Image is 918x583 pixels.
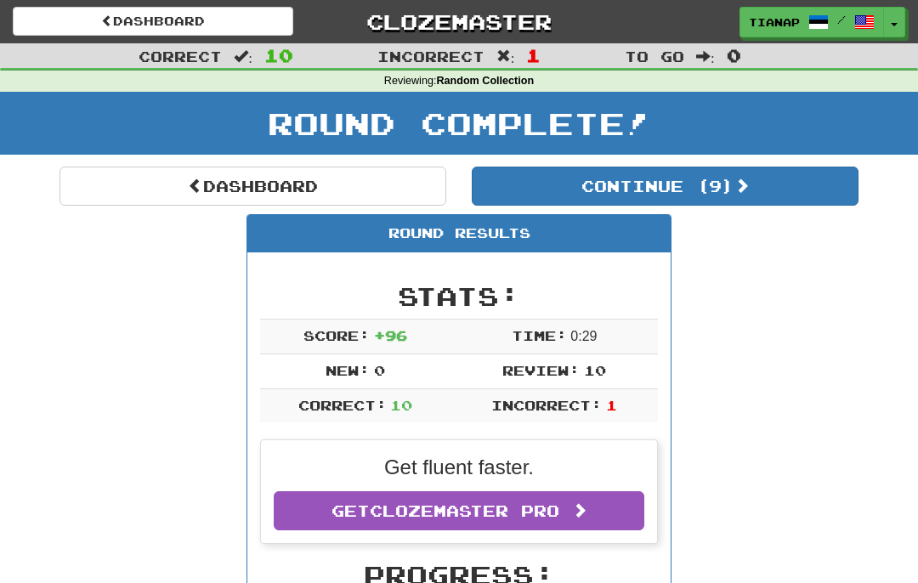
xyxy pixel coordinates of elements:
[6,106,912,140] h1: Round Complete!
[274,491,644,530] a: GetClozemaster Pro
[298,397,387,413] span: Correct:
[234,49,252,64] span: :
[570,329,597,343] span: 0 : 29
[260,282,658,310] h2: Stats:
[727,45,741,65] span: 0
[374,327,407,343] span: + 96
[390,397,412,413] span: 10
[264,45,293,65] span: 10
[472,167,858,206] button: Continue (9)
[491,397,602,413] span: Incorrect:
[837,14,846,25] span: /
[696,49,715,64] span: :
[739,7,884,37] a: TianaP /
[606,397,617,413] span: 1
[512,327,567,343] span: Time:
[584,362,606,378] span: 10
[13,7,293,36] a: Dashboard
[139,48,222,65] span: Correct
[749,14,800,30] span: TianaP
[370,501,559,520] span: Clozemaster Pro
[59,167,446,206] a: Dashboard
[625,48,684,65] span: To go
[303,327,370,343] span: Score:
[374,362,385,378] span: 0
[274,453,644,482] p: Get fluent faster.
[326,362,370,378] span: New:
[436,75,534,87] strong: Random Collection
[496,49,515,64] span: :
[247,215,671,252] div: Round Results
[377,48,484,65] span: Incorrect
[526,45,541,65] span: 1
[319,7,599,37] a: Clozemaster
[502,362,580,378] span: Review:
